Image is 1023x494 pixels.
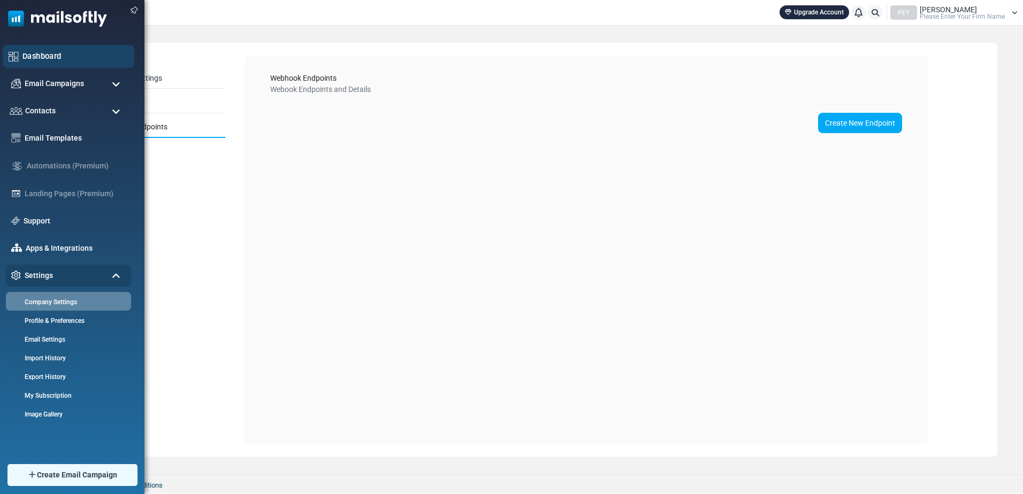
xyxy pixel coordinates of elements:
a: My Subscription [6,391,128,400]
footer: 2025 [35,474,1023,493]
a: Company Settings [6,297,128,307]
a: Company Settings [93,68,225,89]
img: settings-icon.svg [11,271,21,280]
img: email-templates-icon.svg [11,133,21,143]
span: Webhook Endpoints [270,74,337,82]
img: support-icon.svg [11,217,20,225]
a: Upgrade Account [780,5,849,19]
span: Create Email Campaign [37,469,117,481]
span: Email Campaigns [25,78,84,89]
a: Apps & Integrations [26,243,126,254]
a: Export History [6,372,128,382]
img: campaigns-icon.png [11,79,21,88]
a: Webhook Endpoints [93,117,225,138]
a: PEY [PERSON_NAME] Please Enter Your Firm Name [890,5,1018,20]
a: Create New Endpoint [818,113,902,133]
img: landing_pages.svg [11,189,21,198]
a: Image Gallery [6,410,128,419]
span: Please Enter Your Firm Name [920,13,1005,20]
span: Webook Endpoints and Details [270,85,371,94]
img: workflow.svg [11,160,23,172]
a: Profile & Preferences [6,316,128,326]
a: Support [24,215,126,227]
span: [PERSON_NAME] [920,6,977,13]
div: PEY [890,5,917,20]
a: Dashboard [22,50,128,62]
a: Email Settings [6,335,128,344]
span: Contacts [25,105,56,117]
span: Settings [25,270,53,281]
img: contacts-icon.svg [10,107,22,114]
img: dashboard-icon.svg [9,51,19,61]
a: Import History [6,353,128,363]
a: Email Templates [25,133,126,144]
a: API Keys [93,93,225,113]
